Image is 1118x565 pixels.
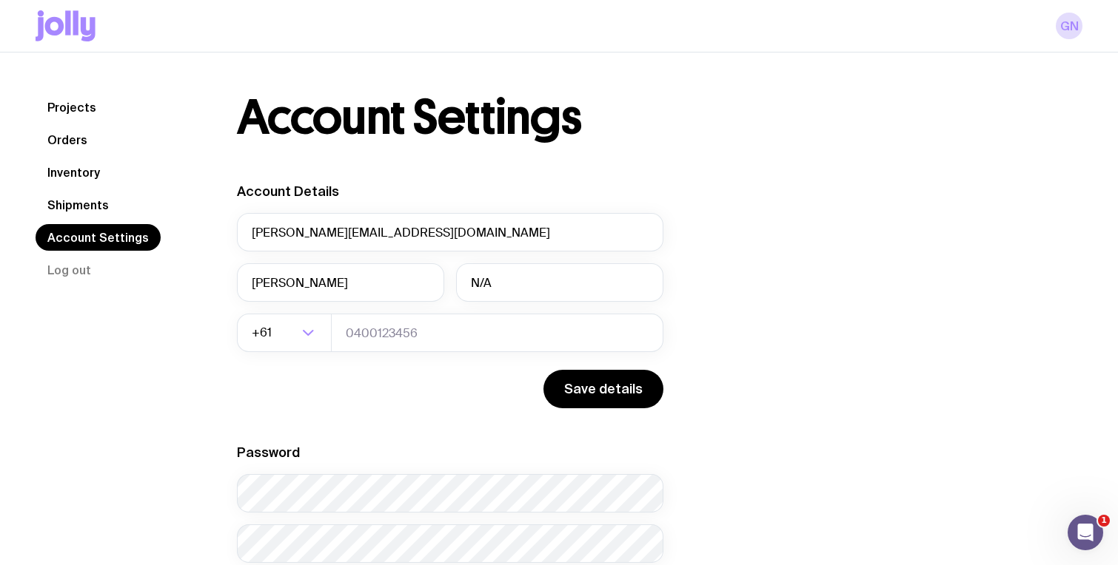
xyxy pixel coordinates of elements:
[1098,515,1110,527] span: 1
[456,263,663,302] input: Last Name
[543,370,663,408] button: Save details
[275,314,298,352] input: Search for option
[36,192,121,218] a: Shipments
[331,314,663,352] input: 0400123456
[237,263,444,302] input: First Name
[1056,13,1082,39] a: GN
[237,94,581,141] h1: Account Settings
[36,126,99,153] a: Orders
[237,314,332,352] div: Search for option
[36,159,112,186] a: Inventory
[36,94,108,121] a: Projects
[1068,515,1103,550] iframe: Intercom live chat
[36,224,161,251] a: Account Settings
[237,213,663,251] input: your@email.com
[252,314,275,352] span: +61
[237,444,300,460] label: Password
[237,183,339,199] label: Account Details
[36,257,103,283] button: Log out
